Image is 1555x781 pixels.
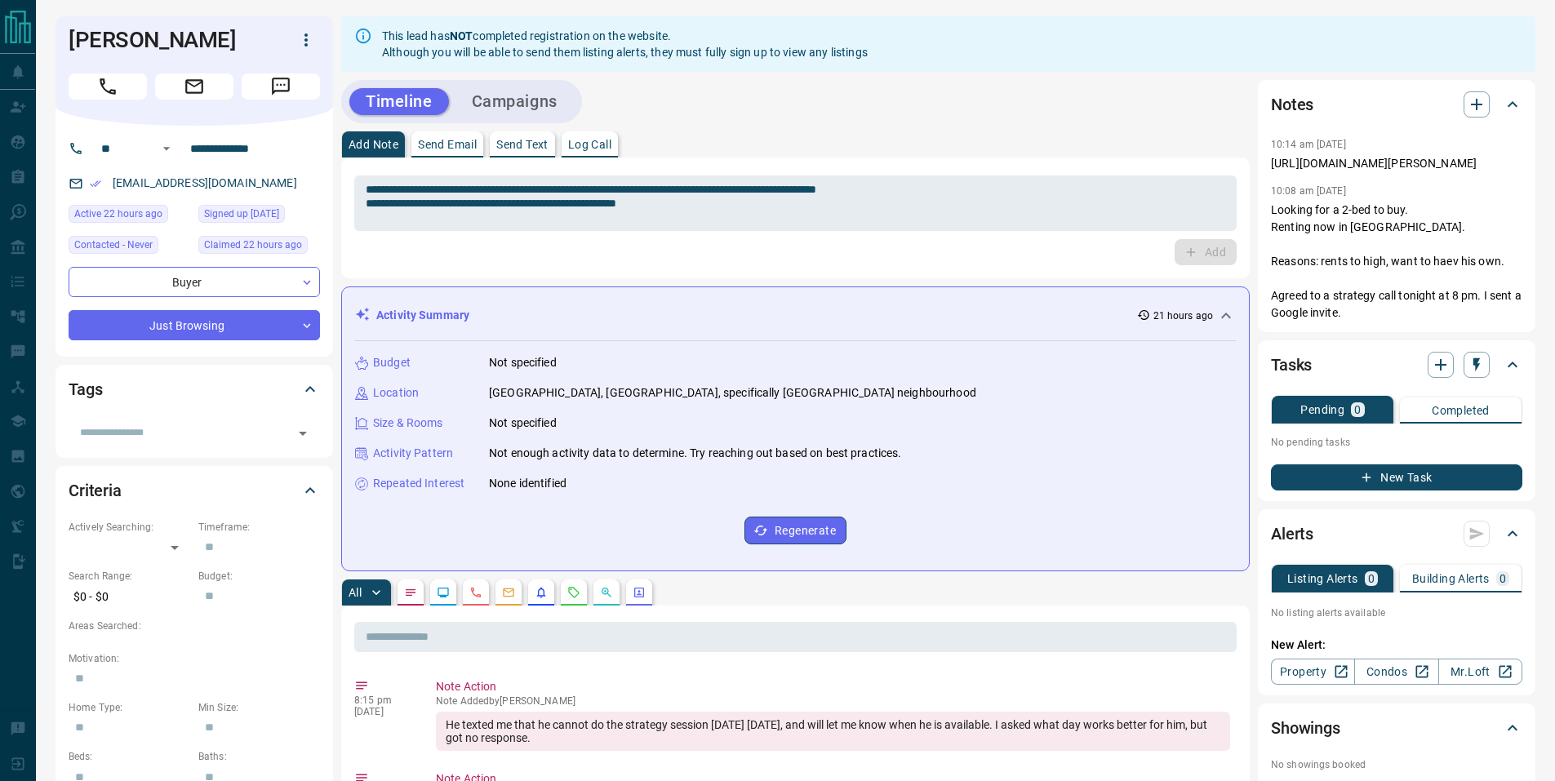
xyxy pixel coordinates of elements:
[489,475,566,492] p: None identified
[198,236,320,259] div: Thu Sep 11 2025
[1271,708,1522,748] div: Showings
[373,354,411,371] p: Budget
[436,695,1230,707] p: Note Added by [PERSON_NAME]
[568,139,611,150] p: Log Call
[1354,404,1361,415] p: 0
[69,651,320,666] p: Motivation:
[1271,659,1355,685] a: Property
[155,73,233,100] span: Email
[69,471,320,510] div: Criteria
[1368,573,1375,584] p: 0
[1271,464,1522,490] button: New Task
[1271,757,1522,772] p: No showings booked
[373,475,464,492] p: Repeated Interest
[1271,91,1313,118] h2: Notes
[373,415,443,432] p: Size & Rooms
[600,586,613,599] svg: Opportunities
[373,384,419,402] p: Location
[1499,573,1506,584] p: 0
[489,415,557,432] p: Not specified
[349,139,398,150] p: Add Note
[1354,659,1438,685] a: Condos
[1153,308,1213,323] p: 21 hours ago
[198,520,320,535] p: Timeframe:
[74,237,153,253] span: Contacted - Never
[69,619,320,633] p: Areas Searched:
[436,678,1230,695] p: Note Action
[1271,352,1312,378] h2: Tasks
[373,445,453,462] p: Activity Pattern
[1271,155,1522,172] p: [URL][DOMAIN_NAME][PERSON_NAME]
[354,706,411,717] p: [DATE]
[157,139,176,158] button: Open
[366,183,1225,224] textarea: To enrich screen reader interactions, please activate Accessibility in Grammarly extension settings
[198,205,320,228] div: Sat Jul 05 2025
[437,586,450,599] svg: Lead Browsing Activity
[1271,85,1522,124] div: Notes
[489,384,976,402] p: [GEOGRAPHIC_DATA], [GEOGRAPHIC_DATA], specifically [GEOGRAPHIC_DATA] neighbourhood
[69,477,122,504] h2: Criteria
[489,445,902,462] p: Not enough activity data to determine. Try reaching out based on best practices.
[90,178,101,189] svg: Email Verified
[496,139,549,150] p: Send Text
[1271,637,1522,654] p: New Alert:
[242,73,320,100] span: Message
[74,206,162,222] span: Active 22 hours ago
[69,584,190,610] p: $0 - $0
[69,205,190,228] div: Thu Sep 11 2025
[349,587,362,598] p: All
[567,586,580,599] svg: Requests
[69,700,190,715] p: Home Type:
[1271,514,1522,553] div: Alerts
[198,569,320,584] p: Budget:
[354,694,411,706] p: 8:15 pm
[1271,715,1340,741] h2: Showings
[450,29,473,42] strong: NOT
[291,422,314,445] button: Open
[198,749,320,764] p: Baths:
[1271,185,1346,197] p: 10:08 am [DATE]
[69,569,190,584] p: Search Range:
[69,520,190,535] p: Actively Searching:
[349,88,449,115] button: Timeline
[69,376,102,402] h2: Tags
[469,586,482,599] svg: Calls
[69,267,320,297] div: Buyer
[1271,202,1522,322] p: Looking for a 2-bed to buy. Renting now in [GEOGRAPHIC_DATA]. Reasons: rents to high, want to hae...
[744,517,846,544] button: Regenerate
[1287,573,1358,584] p: Listing Alerts
[1271,430,1522,455] p: No pending tasks
[1412,573,1490,584] p: Building Alerts
[198,700,320,715] p: Min Size:
[204,206,279,222] span: Signed up [DATE]
[204,237,302,253] span: Claimed 22 hours ago
[376,307,469,324] p: Activity Summary
[69,310,320,340] div: Just Browsing
[502,586,515,599] svg: Emails
[1271,521,1313,547] h2: Alerts
[1300,404,1344,415] p: Pending
[489,354,557,371] p: Not specified
[633,586,646,599] svg: Agent Actions
[69,27,268,53] h1: [PERSON_NAME]
[535,586,548,599] svg: Listing Alerts
[1438,659,1522,685] a: Mr.Loft
[1271,606,1522,620] p: No listing alerts available
[455,88,574,115] button: Campaigns
[69,370,320,409] div: Tags
[355,300,1236,331] div: Activity Summary21 hours ago
[69,749,190,764] p: Beds:
[382,21,868,67] div: This lead has completed registration on the website. Although you will be able to send them listi...
[436,712,1230,751] div: He texted me that he cannot do the strategy session [DATE] [DATE], and will let me know when he i...
[69,73,147,100] span: Call
[113,176,297,189] a: [EMAIL_ADDRESS][DOMAIN_NAME]
[404,586,417,599] svg: Notes
[418,139,477,150] p: Send Email
[1432,405,1490,416] p: Completed
[1271,139,1346,150] p: 10:14 am [DATE]
[1271,345,1522,384] div: Tasks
